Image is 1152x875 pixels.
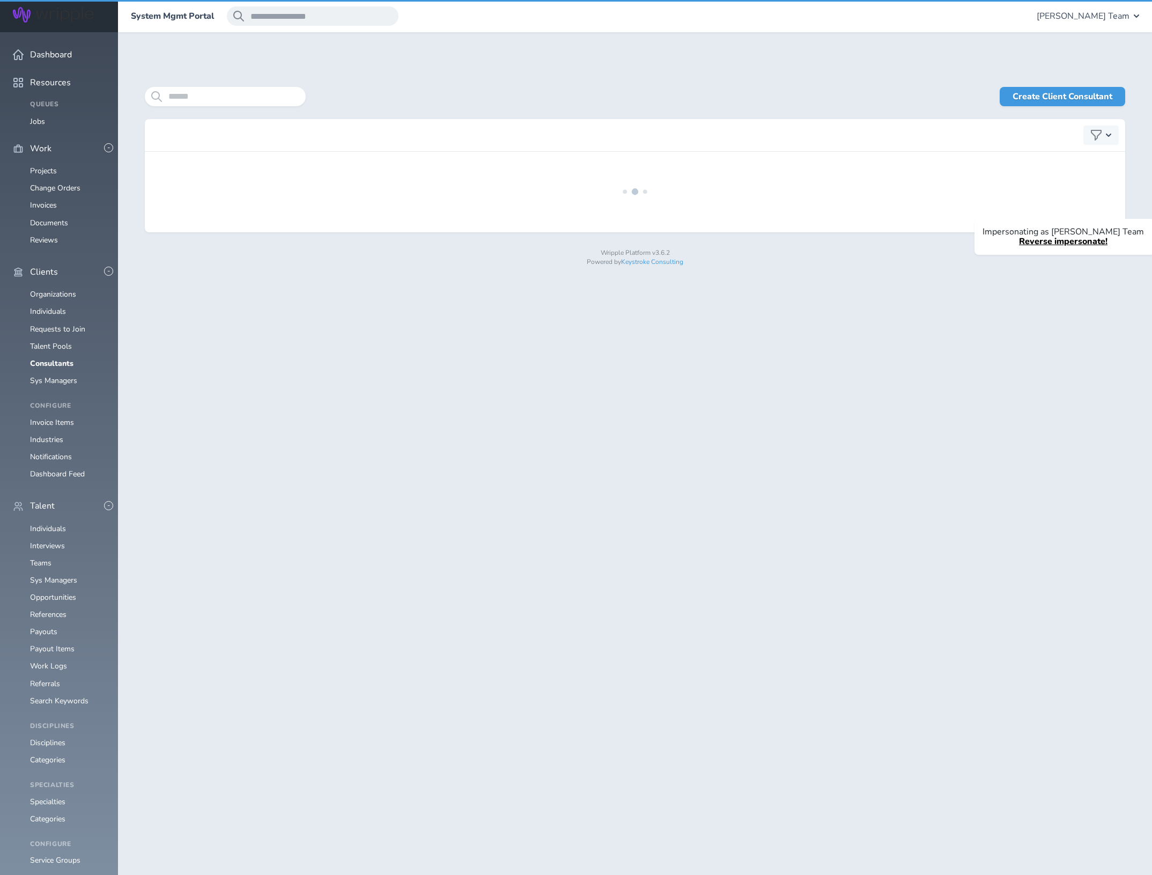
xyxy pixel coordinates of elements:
[30,452,72,462] a: Notifications
[30,469,85,479] a: Dashboard Feed
[30,417,74,428] a: Invoice Items
[30,679,60,689] a: Referrals
[30,435,63,445] a: Industries
[30,755,65,765] a: Categories
[30,723,105,730] h4: Disciplines
[145,259,1125,266] p: Powered by
[1037,11,1129,21] span: [PERSON_NAME] Team
[30,738,65,748] a: Disciplines
[13,7,93,23] img: Wripple
[30,841,105,848] h4: Configure
[30,696,88,706] a: Search Keywords
[30,855,80,865] a: Service Groups
[30,592,76,602] a: Opportunities
[30,609,67,620] a: References
[30,782,105,789] h4: Specialties
[104,143,113,152] button: -
[30,324,85,334] a: Requests to Join
[30,501,55,511] span: Talent
[30,200,57,210] a: Invoices
[104,267,113,276] button: -
[30,661,67,671] a: Work Logs
[30,183,80,193] a: Change Orders
[30,541,65,551] a: Interviews
[621,258,683,266] a: Keystroke Consulting
[30,78,71,87] span: Resources
[30,358,73,369] a: Consultants
[30,524,66,534] a: Individuals
[30,50,72,60] span: Dashboard
[30,116,45,127] a: Jobs
[30,402,105,410] h4: Configure
[145,249,1125,257] p: Wripple Platform v3.6.2
[131,11,214,21] a: System Mgmt Portal
[30,627,57,637] a: Payouts
[30,644,75,654] a: Payout Items
[30,267,58,277] span: Clients
[30,235,58,245] a: Reviews
[30,814,65,824] a: Categories
[30,166,57,176] a: Projects
[30,306,66,317] a: Individuals
[983,227,1144,237] p: Impersonating as [PERSON_NAME] Team
[1019,236,1107,247] a: Reverse impersonate!
[30,341,72,351] a: Talent Pools
[30,101,105,108] h4: Queues
[104,501,113,510] button: -
[30,289,76,299] a: Organizations
[30,376,77,386] a: Sys Managers
[30,797,65,807] a: Specialties
[30,144,51,153] span: Work
[1000,87,1125,106] a: Create Client Consultant
[30,575,77,585] a: Sys Managers
[1037,6,1139,26] button: [PERSON_NAME] Team
[30,558,51,568] a: Teams
[30,218,68,228] a: Documents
